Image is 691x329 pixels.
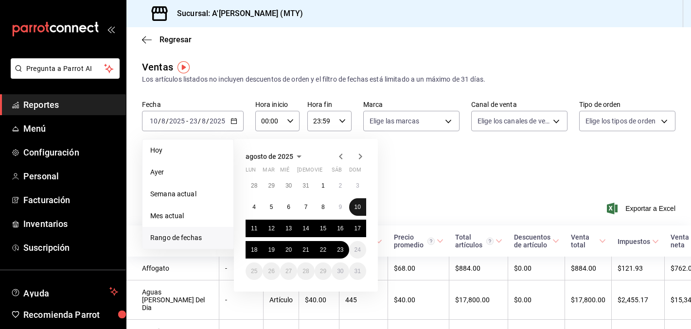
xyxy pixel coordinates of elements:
[579,101,675,108] label: Tipo de orden
[246,167,256,177] abbr: lunes
[268,246,274,253] abbr: 19 de agosto de 2025
[107,25,115,33] button: open_drawer_menu
[11,58,120,79] button: Pregunta a Parrot AI
[206,117,209,125] span: /
[427,238,435,245] svg: Precio promedio = Total artículos / cantidad
[299,280,339,320] td: $40.00
[7,70,120,81] a: Pregunta a Parrot AI
[285,225,292,232] abbr: 13 de agosto de 2025
[349,220,366,237] button: 17 de agosto de 2025
[209,117,226,125] input: ----
[219,257,264,280] td: -
[126,280,219,320] td: Aguas [PERSON_NAME] Del Dia
[349,167,361,177] abbr: domingo
[161,117,166,125] input: --
[246,198,263,216] button: 4 de agosto de 2025
[332,177,349,194] button: 2 de agosto de 2025
[354,225,361,232] abbr: 17 de agosto de 2025
[302,225,309,232] abbr: 14 de agosto de 2025
[612,280,665,320] td: $2,455.17
[315,167,322,177] abbr: viernes
[609,203,675,214] button: Exportar a Excel
[268,225,274,232] abbr: 12 de agosto de 2025
[332,262,349,280] button: 30 de agosto de 2025
[337,246,343,253] abbr: 23 de agosto de 2025
[150,189,226,199] span: Semana actual
[255,101,300,108] label: Hora inicio
[449,257,508,280] td: $884.00
[297,167,354,177] abbr: jueves
[297,262,314,280] button: 28 de agosto de 2025
[339,280,388,320] td: 445
[565,257,612,280] td: $884.00
[394,233,443,249] span: Precio promedio
[169,8,303,19] h3: Sucursal: A'[PERSON_NAME] (MTY)
[268,182,274,189] abbr: 29 de julio de 2025
[571,233,606,249] span: Venta total
[320,246,326,253] abbr: 22 de agosto de 2025
[150,145,226,156] span: Hoy
[349,262,366,280] button: 31 de agosto de 2025
[23,146,118,159] span: Configuración
[332,220,349,237] button: 16 de agosto de 2025
[354,246,361,253] abbr: 24 de agosto de 2025
[354,204,361,210] abbr: 10 de agosto de 2025
[297,241,314,259] button: 21 de agosto de 2025
[251,225,257,232] abbr: 11 de agosto de 2025
[337,268,343,275] abbr: 30 de agosto de 2025
[321,182,325,189] abbr: 1 de agosto de 2025
[23,308,118,321] span: Recomienda Parrot
[189,117,198,125] input: --
[449,280,508,320] td: $17,800.00
[23,241,118,254] span: Suscripción
[315,220,332,237] button: 15 de agosto de 2025
[246,177,263,194] button: 28 de julio de 2025
[315,262,332,280] button: 29 de agosto de 2025
[455,233,502,249] span: Total artículos
[338,204,342,210] abbr: 9 de agosto de 2025
[285,182,292,189] abbr: 30 de julio de 2025
[263,220,280,237] button: 12 de agosto de 2025
[363,101,460,108] label: Marca
[618,238,659,245] span: Impuestos
[297,177,314,194] button: 31 de julio de 2025
[246,153,293,160] span: agosto de 2025
[149,117,158,125] input: --
[280,262,297,280] button: 27 de agosto de 2025
[264,280,299,320] td: Artículo
[338,182,342,189] abbr: 2 de agosto de 2025
[246,241,263,259] button: 18 de agosto de 2025
[150,211,226,221] span: Mes actual
[388,280,449,320] td: $40.00
[263,198,280,216] button: 5 de agosto de 2025
[23,98,118,111] span: Reportes
[349,177,366,194] button: 3 de agosto de 2025
[142,74,675,85] div: Los artículos listados no incluyen descuentos de orden y el filtro de fechas está limitado a un m...
[315,198,332,216] button: 8 de agosto de 2025
[394,233,435,249] div: Precio promedio
[337,225,343,232] abbr: 16 de agosto de 2025
[388,257,449,280] td: $68.00
[268,268,274,275] abbr: 26 de agosto de 2025
[142,60,173,74] div: Ventas
[26,64,105,74] span: Pregunta a Parrot AI
[315,177,332,194] button: 1 de agosto de 2025
[159,35,192,44] span: Regresar
[618,238,650,245] div: Impuestos
[354,268,361,275] abbr: 31 de agosto de 2025
[142,35,192,44] button: Regresar
[297,198,314,216] button: 7 de agosto de 2025
[263,262,280,280] button: 26 de agosto de 2025
[302,182,309,189] abbr: 31 de julio de 2025
[585,116,656,126] span: Elige los tipos de orden
[246,151,305,162] button: agosto de 2025
[332,241,349,259] button: 23 de agosto de 2025
[280,241,297,259] button: 20 de agosto de 2025
[332,167,342,177] abbr: sábado
[514,233,559,249] span: Descuentos de artículo
[263,167,274,177] abbr: martes
[304,204,308,210] abbr: 7 de agosto de 2025
[486,238,494,245] svg: El total artículos considera cambios de precios en los artículos así como costos adicionales por ...
[356,182,359,189] abbr: 3 de agosto de 2025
